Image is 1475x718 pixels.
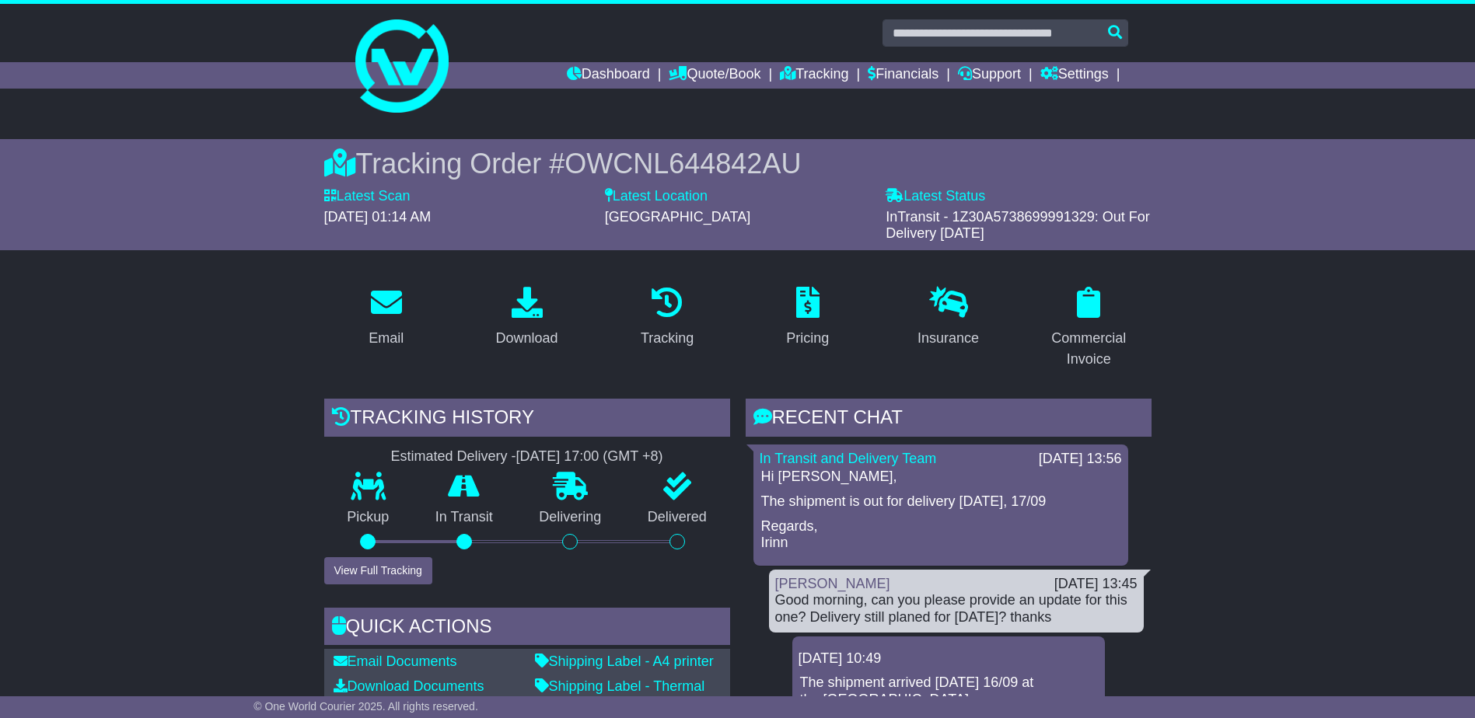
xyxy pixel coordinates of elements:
p: Delivered [624,509,730,526]
a: Tracking [631,281,704,354]
p: Pickup [324,509,413,526]
a: Quote/Book [669,62,760,89]
span: [DATE] 01:14 AM [324,209,432,225]
div: RECENT CHAT [746,399,1152,441]
a: Tracking [780,62,848,89]
a: Shipping Label - A4 printer [535,654,714,669]
p: In Transit [412,509,516,526]
a: Email Documents [334,654,457,669]
button: View Full Tracking [324,557,432,584]
a: Shipping Label - Thermal printer [535,678,705,711]
div: Estimated Delivery - [324,448,730,465]
div: [DATE] 17:00 (GMT +8) [516,448,663,465]
div: Download [495,328,557,349]
span: [GEOGRAPHIC_DATA] [605,209,750,225]
a: Settings [1040,62,1109,89]
span: InTransit - 1Z30A5738699991329: Out For Delivery [DATE] [886,209,1150,242]
div: Tracking [641,328,694,349]
a: Dashboard [567,62,650,89]
p: Regards, Irinn [761,518,1120,552]
div: Pricing [786,328,829,349]
a: In Transit and Delivery Team [760,451,937,466]
span: OWCNL644842AU [564,148,801,179]
a: Download Documents [334,678,484,694]
div: [DATE] 13:45 [1054,576,1138,593]
a: Support [958,62,1021,89]
div: Tracking history [324,399,730,441]
div: Quick Actions [324,608,730,650]
div: [DATE] 10:49 [799,650,1099,667]
div: [DATE] 13:56 [1039,451,1122,468]
label: Latest Scan [324,188,411,205]
div: Insurance [918,328,979,349]
span: © One World Courier 2025. All rights reserved. [253,700,478,713]
a: Email [358,281,414,354]
a: Financials [868,62,938,89]
div: Commercial Invoice [1036,328,1141,370]
a: Insurance [907,281,989,354]
p: The shipment is out for delivery [DATE], 17/09 [761,493,1120,511]
a: Commercial Invoice [1026,281,1152,375]
label: Latest Location [605,188,708,205]
a: [PERSON_NAME] [775,576,890,591]
div: Good morning, can you please provide an update for this one? Delivery still planed for [DATE]? th... [775,592,1138,626]
div: Tracking Order # [324,147,1152,180]
p: Delivering [516,509,625,526]
a: Download [485,281,568,354]
a: Pricing [776,281,839,354]
label: Latest Status [886,188,985,205]
div: Email [369,328,404,349]
p: Hi [PERSON_NAME], [761,469,1120,486]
